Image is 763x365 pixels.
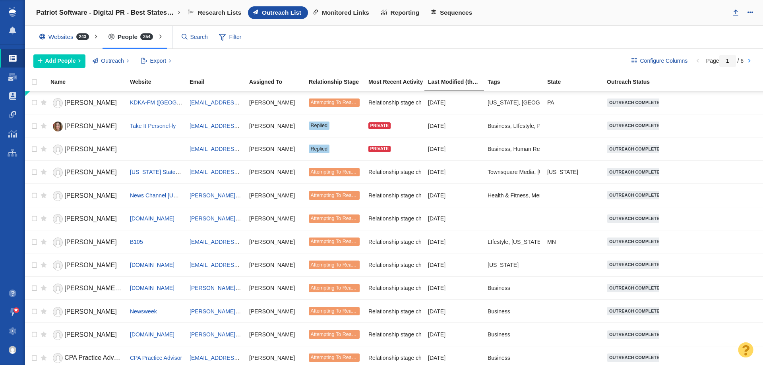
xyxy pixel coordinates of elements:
[249,210,302,227] div: [PERSON_NAME]
[130,192,199,199] a: News Channel [US_STATE]
[488,145,644,153] span: Business, Human Resources, Kentucky, women in business
[50,79,129,86] a: Name
[368,168,527,176] span: Relationship stage changed to: Attempting To Reach, 2 Attempts
[130,79,189,86] a: Website
[33,54,85,68] button: Add People
[50,328,123,342] a: [PERSON_NAME]
[547,79,606,85] div: State
[130,308,157,315] a: Newsweek
[428,233,480,250] div: [DATE]
[249,79,308,85] div: Assigned To
[249,280,302,297] div: [PERSON_NAME]
[310,239,375,244] span: Attempting To Reach (2 tries)
[45,57,76,65] span: Add People
[50,282,123,295] a: [PERSON_NAME] [PERSON_NAME]
[305,230,365,253] td: Attempting To Reach (2 tries)
[368,192,527,199] span: Relationship stage changed to: Attempting To Reach, 2 Attempts
[310,285,371,291] span: Attempting To Reach (1 try)
[428,79,487,86] a: Last Modified (this project)
[428,280,480,297] div: [DATE]
[249,187,302,204] div: [PERSON_NAME]
[249,256,302,273] div: [PERSON_NAME]
[305,323,365,346] td: Attempting To Reach (1 try)
[488,331,510,338] span: Business
[130,169,213,175] a: [US_STATE] State News Network
[488,308,510,315] span: Business
[428,164,480,181] div: [DATE]
[310,146,327,152] span: Replied
[376,6,426,19] a: Reporting
[64,331,117,338] span: [PERSON_NAME]
[249,303,302,320] div: [PERSON_NAME]
[190,192,420,199] a: [PERSON_NAME][DOMAIN_NAME][EMAIL_ADDRESS][PERSON_NAME][DOMAIN_NAME]
[308,6,376,19] a: Monitored Links
[190,146,284,152] a: [EMAIL_ADDRESS][DOMAIN_NAME]
[64,215,117,222] span: [PERSON_NAME]
[249,117,302,134] div: [PERSON_NAME]
[428,140,480,157] div: [DATE]
[190,123,284,129] a: [EMAIL_ADDRESS][DOMAIN_NAME]
[190,285,329,291] a: [PERSON_NAME][EMAIL_ADDRESS][DOMAIN_NAME]
[305,276,365,299] td: Attempting To Reach (1 try)
[50,236,123,249] a: [PERSON_NAME]
[190,79,248,86] a: Email
[249,94,302,111] div: [PERSON_NAME]
[488,192,566,199] span: Health & Fitness, Mental Health
[305,114,365,137] td: Replied
[101,57,124,65] span: Outreach
[428,94,480,111] div: [DATE]
[310,123,327,128] span: Replied
[368,284,524,292] span: Relationship stage changed to: Attempting To Reach, 1 Attempt
[607,79,666,85] div: Outreach Status
[305,253,365,276] td: Attempting To Reach (1 try)
[488,168,568,176] span: Townsquare Media, Wyoming
[706,58,744,64] span: Page / 6
[130,355,182,361] a: CPA Practice Advisor
[440,9,472,16] span: Sequences
[426,6,479,19] a: Sequences
[64,192,117,199] span: [PERSON_NAME]
[198,9,242,16] span: Research Lists
[368,354,524,361] span: Relationship stage changed to: Attempting To Reach, 1 Attempt
[310,100,375,105] span: Attempting To Reach (2 tries)
[130,331,174,338] span: [DOMAIN_NAME]
[64,169,117,176] span: [PERSON_NAME]
[305,207,365,230] td: Attempting To Reach (2 tries)
[130,285,174,291] a: [DOMAIN_NAME]
[310,193,375,198] span: Attempting To Reach (2 tries)
[50,212,123,226] a: [PERSON_NAME]
[190,308,329,315] a: [PERSON_NAME][EMAIL_ADDRESS][DOMAIN_NAME]
[50,120,123,133] a: [PERSON_NAME]
[488,261,519,268] span: Washington
[640,57,687,65] span: Configure Columns
[310,216,375,221] span: Attempting To Reach (2 tries)
[190,331,329,338] a: [PERSON_NAME][EMAIL_ADDRESS][DOMAIN_NAME]
[310,308,371,314] span: Attempting To Reach (1 try)
[130,262,174,268] span: [DOMAIN_NAME]
[50,96,123,110] a: [PERSON_NAME]
[368,331,524,338] span: Relationship stage changed to: Attempting To Reach, 1 Attempt
[190,262,284,268] a: [EMAIL_ADDRESS][DOMAIN_NAME]
[64,123,117,129] span: [PERSON_NAME]
[64,308,117,315] span: [PERSON_NAME]
[310,332,371,337] span: Attempting To Reach (1 try)
[50,189,123,203] a: [PERSON_NAME]
[50,305,123,319] a: [PERSON_NAME]
[428,210,480,227] div: [DATE]
[305,300,365,323] td: Attempting To Reach (1 try)
[249,326,302,343] div: [PERSON_NAME]
[488,99,616,106] span: Pennsylvania, Pittsburgh, Radio Station
[50,259,123,272] a: [PERSON_NAME]
[310,355,371,360] span: Attempting To Reach (1 try)
[391,9,420,16] span: Reporting
[130,99,279,106] a: KDKA-FM ([GEOGRAPHIC_DATA], [GEOGRAPHIC_DATA])
[130,239,143,245] a: B105
[305,91,365,114] td: Attempting To Reach (2 tries)
[136,54,176,68] button: Export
